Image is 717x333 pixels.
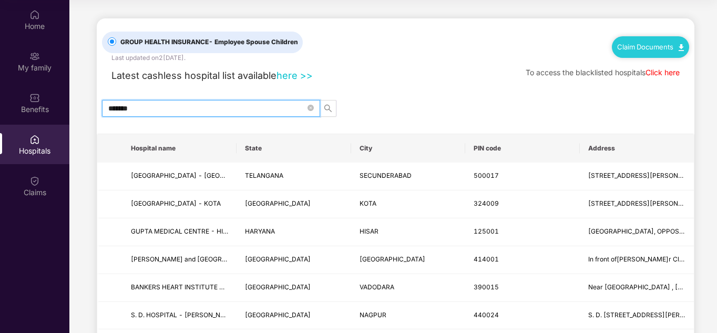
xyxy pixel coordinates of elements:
span: [STREET_ADDRESS][PERSON_NAME] - [588,171,708,179]
span: [GEOGRAPHIC_DATA] [245,283,311,291]
td: S. D. HOSPITAL, PLOT NO 50, GANESH NAGAR, GREAT NAG ROAD, NAGPUR, MAHARASHTRA - 440024 [580,302,694,330]
span: KOTA [360,199,376,207]
img: svg+xml;base64,PHN2ZyBpZD0iQ2xhaW0iIHhtbG5zPSJodHRwOi8vd3d3LnczLm9yZy8yMDAwL3N2ZyIgd2lkdGg9IjIwIi... [29,176,40,186]
span: GUPTA MEDICAL CENTRE - HISAR [131,227,235,235]
td: Balaji Pediatric and Dental hospital - Ahmednagar [122,246,237,274]
span: 125001 [474,227,499,235]
div: Last updated on 2[DATE] . [111,53,186,63]
img: svg+xml;base64,PHN2ZyB3aWR0aD0iMjAiIGhlaWdodD0iMjAiIHZpZXdCb3g9IjAgMCAyMCAyMCIgZmlsbD0ibm9uZSIgeG... [29,51,40,62]
th: State [237,134,351,163]
td: VADODARA [351,274,465,302]
td: 42,43 VEER SAWARKAR NAGAR RANGBARI ROAD KOTA 324009 [580,190,694,218]
span: 414001 [474,255,499,263]
button: search [320,100,336,117]
span: S. D. [STREET_ADDRESS][PERSON_NAME] [588,311,717,319]
span: [GEOGRAPHIC_DATA] - KOTA [131,199,221,207]
td: KOTA [351,190,465,218]
td: HARYANA [237,218,351,246]
span: [GEOGRAPHIC_DATA] [360,255,425,263]
span: S. D. HOSPITAL - [PERSON_NAME] EYE CARE PRIVATE LIMITED - [GEOGRAPHIC_DATA] [131,311,395,319]
a: Click here [646,68,680,77]
td: RAJASTHAN [237,190,351,218]
span: Latest cashless hospital list available [111,69,276,81]
span: Address [588,144,685,153]
span: close-circle [308,103,314,113]
span: search [320,104,336,113]
span: NAGPUR [360,311,386,319]
img: svg+xml;base64,PHN2ZyB4bWxucz0iaHR0cDovL3d3dy53My5vcmcvMjAwMC9zdmciIHdpZHRoPSIxMC40IiBoZWlnaHQ9Ij... [679,44,684,51]
span: TELANGANA [245,171,283,179]
span: [STREET_ADDRESS][PERSON_NAME] [588,199,702,207]
td: MAHARASHTRA [237,302,351,330]
td: In front of Bedekar Classes, Gumare Galli,Amednagar. [580,246,694,274]
td: AHMEDNAGAR [351,246,465,274]
td: GUJARAT [237,274,351,302]
span: VADODARA [360,283,394,291]
span: 390015 [474,283,499,291]
span: 324009 [474,199,499,207]
span: [GEOGRAPHIC_DATA] - [GEOGRAPHIC_DATA] [131,171,270,179]
span: HISAR [360,227,378,235]
span: BANKERS HEART INSTITUTE - [GEOGRAPHIC_DATA] [131,283,291,291]
td: GUPTA MEDICAL CENTRE - HISAR [122,218,237,246]
img: svg+xml;base64,PHN2ZyBpZD0iQmVuZWZpdHMiIHhtbG5zPSJodHRwOi8vd3d3LnczLm9yZy8yMDAwL3N2ZyIgd2lkdGg9Ij... [29,93,40,103]
img: svg+xml;base64,PHN2ZyBpZD0iSG9tZSIgeG1sbnM9Imh0dHA6Ly93d3cudzMub3JnLzIwMDAvc3ZnIiB3aWR0aD0iMjAiIG... [29,9,40,20]
span: [GEOGRAPHIC_DATA] [245,199,311,207]
span: To access the blacklisted hospitals [526,68,646,77]
span: SECUNDERABAD [360,171,412,179]
span: Hospital name [131,144,228,153]
th: Hospital name [122,134,237,163]
span: [GEOGRAPHIC_DATA] [245,311,311,319]
td: TELANGANA [237,163,351,190]
span: close-circle [308,105,314,111]
td: 10-5-682/2, Sai Ranga Towers, Tukaram Gate, Lallaguda - [580,163,694,190]
td: SHRINATHJI EYE HOSPITAL - KOTA [122,190,237,218]
td: BANKERS HEART INSTITUTE - Vadodara [122,274,237,302]
span: HARYANA [245,227,275,235]
td: HISAR [351,218,465,246]
td: PREM NAGAR, OPPOSITE MADHUBAN PARK, [580,218,694,246]
td: MAHARASHTRA [237,246,351,274]
span: 500017 [474,171,499,179]
td: Near Tagore Nagar , Opp Suryanagar Complex, old Padra Road - [580,274,694,302]
a: here >> [276,69,313,81]
td: NAGPUR [351,302,465,330]
td: SECUNDERABAD [351,163,465,190]
td: S. D. HOSPITAL - ANJANKAR EYE CARE PRIVATE LIMITED - NAGPUR [122,302,237,330]
td: MEENA HOSPITAL - Secunderabad [122,163,237,190]
img: svg+xml;base64,PHN2ZyBpZD0iSG9zcGl0YWxzIiB4bWxucz0iaHR0cDovL3d3dy53My5vcmcvMjAwMC9zdmciIHdpZHRoPS... [29,134,40,145]
span: - Employee Spouse Children [209,38,298,46]
th: PIN code [465,134,579,163]
span: GROUP HEALTH INSURANCE [116,37,302,47]
th: Address [580,134,694,163]
a: Claim Documents [617,43,684,51]
span: 440024 [474,311,499,319]
span: [GEOGRAPHIC_DATA] [245,255,311,263]
th: City [351,134,465,163]
span: [PERSON_NAME] and [GEOGRAPHIC_DATA] - [GEOGRAPHIC_DATA] [131,255,336,263]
